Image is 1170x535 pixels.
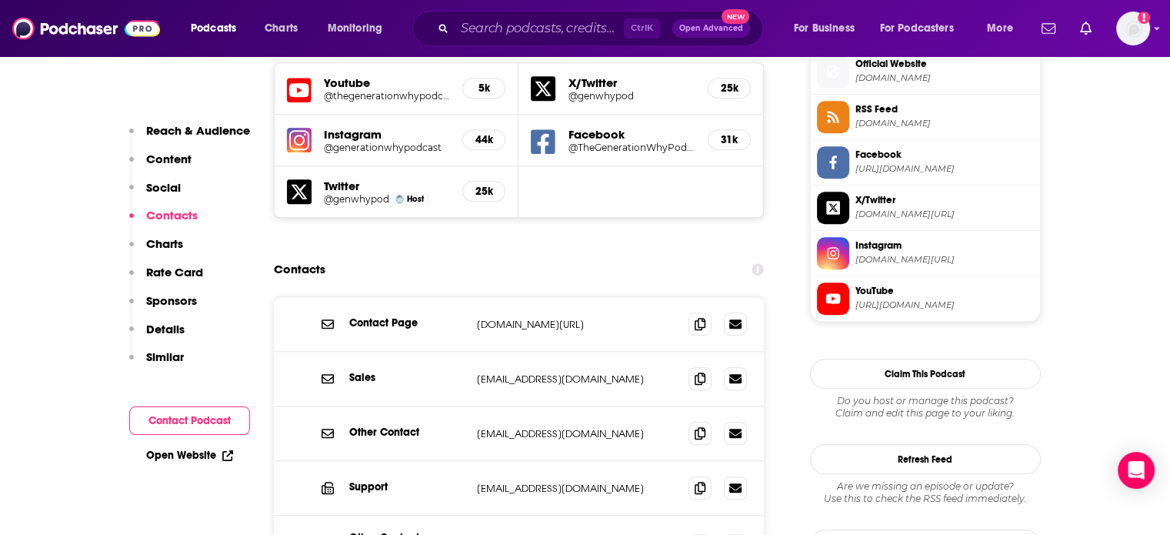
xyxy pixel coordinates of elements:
[349,371,465,384] p: Sales
[721,133,738,146] h5: 31k
[129,123,250,152] button: Reach & Audience
[976,16,1032,41] button: open menu
[146,265,203,279] p: Rate Card
[317,16,402,41] button: open menu
[12,14,160,43] img: Podchaser - Follow, Share and Rate Podcasts
[324,142,451,153] a: @generationwhypodcast
[328,18,382,39] span: Monitoring
[349,316,465,329] p: Contact Page
[855,299,1034,311] span: https://www.youtube.com/@thegenerationwhypodcast
[477,482,677,495] p: [EMAIL_ADDRESS][DOMAIN_NAME]
[1118,452,1155,489] div: Open Intercom Messenger
[855,284,1034,298] span: YouTube
[265,18,298,39] span: Charts
[817,146,1034,179] a: Facebook[URL][DOMAIN_NAME]
[721,82,738,95] h5: 25k
[129,152,192,180] button: Content
[817,283,1034,315] a: YouTube[URL][DOMAIN_NAME]
[855,72,1034,84] span: wondery.com
[870,16,976,41] button: open menu
[475,133,492,146] h5: 44k
[255,16,307,41] a: Charts
[475,185,492,198] h5: 25k
[568,142,695,153] a: @TheGenerationWhyPodcast
[810,480,1041,505] div: Are we missing an episode or update? Use this to check the RSS feed immediately.
[324,127,451,142] h5: Instagram
[146,152,192,166] p: Content
[855,193,1034,207] span: X/Twitter
[324,179,451,193] h5: Twitter
[810,444,1041,474] button: Refresh Feed
[855,102,1034,116] span: RSS Feed
[146,293,197,308] p: Sponsors
[129,265,203,293] button: Rate Card
[407,194,424,204] span: Host
[146,180,181,195] p: Social
[477,427,677,440] p: [EMAIL_ADDRESS][DOMAIN_NAME]
[679,25,743,32] span: Open Advanced
[146,208,198,222] p: Contacts
[810,395,1041,420] div: Claim and edit this page to your liking.
[1138,12,1150,24] svg: Add a profile image
[855,118,1034,129] span: rss.art19.com
[624,18,660,38] span: Ctrl K
[324,75,451,90] h5: Youtube
[129,180,181,209] button: Social
[477,318,677,331] p: [DOMAIN_NAME][URL]
[349,426,465,439] p: Other Contact
[129,406,250,435] button: Contact Podcast
[855,148,1034,162] span: Facebook
[880,18,954,39] span: For Podcasters
[455,16,624,41] input: Search podcasts, credits, & more...
[987,18,1013,39] span: More
[568,127,695,142] h5: Facebook
[817,237,1034,269] a: Instagram[DOMAIN_NAME][URL]
[180,16,256,41] button: open menu
[817,101,1034,133] a: RSS Feed[DOMAIN_NAME]
[146,322,185,336] p: Details
[722,9,749,24] span: New
[324,193,389,205] a: @genwhypod
[817,192,1034,224] a: X/Twitter[DOMAIN_NAME][URL]
[855,57,1034,71] span: Official Website
[783,16,874,41] button: open menu
[1116,12,1150,45] span: Logged in as NickG
[129,322,185,350] button: Details
[129,208,198,236] button: Contacts
[672,19,750,38] button: Open AdvancedNew
[1116,12,1150,45] button: Show profile menu
[129,236,183,265] button: Charts
[568,90,695,102] a: @genwhypod
[855,254,1034,266] span: instagram.com/generationwhypodcast
[191,18,236,39] span: Podcasts
[349,480,465,493] p: Support
[568,75,695,90] h5: X/Twitter
[855,163,1034,175] span: https://www.facebook.com/TheGenerationWhyPodcast
[146,123,250,138] p: Reach & Audience
[395,195,404,203] img: Aaron Habel
[855,239,1034,252] span: Instagram
[427,11,778,46] div: Search podcasts, credits, & more...
[477,373,677,386] p: [EMAIL_ADDRESS][DOMAIN_NAME]
[324,90,451,102] a: @thegenerationwhypodcast
[817,55,1034,88] a: Official Website[DOMAIN_NAME]
[146,236,183,251] p: Charts
[810,395,1041,407] span: Do you host or manage this podcast?
[475,82,492,95] h5: 5k
[794,18,855,39] span: For Business
[274,255,325,284] h2: Contacts
[129,293,197,322] button: Sponsors
[146,349,184,364] p: Similar
[129,349,184,378] button: Similar
[1116,12,1150,45] img: User Profile
[855,209,1034,220] span: twitter.com/genwhypod
[146,449,233,462] a: Open Website
[810,359,1041,389] button: Claim This Podcast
